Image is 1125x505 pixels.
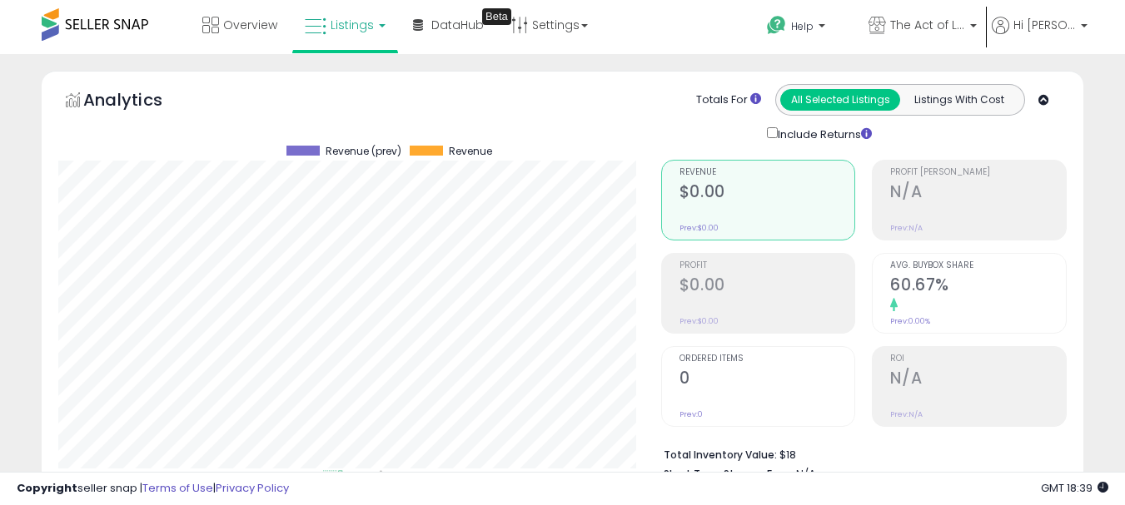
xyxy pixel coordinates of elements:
[326,146,401,157] span: Revenue (prev)
[890,316,930,326] small: Prev: 0.00%
[791,19,814,33] span: Help
[679,354,855,364] span: Ordered Items
[664,443,1054,463] li: $18
[17,480,77,496] strong: Copyright
[796,466,816,482] span: N/A
[890,261,1066,270] span: Avg. Buybox Share
[890,409,923,419] small: Prev: N/A
[223,17,277,33] span: Overview
[766,15,787,36] i: Get Help
[664,467,794,481] b: Short Term Storage Fees:
[899,89,1019,111] button: Listings With Cost
[1013,17,1076,33] span: Hi [PERSON_NAME]
[679,168,855,177] span: Revenue
[679,223,719,233] small: Prev: $0.00
[83,88,195,116] h5: Analytics
[1041,480,1108,496] span: 2025-10-12 18:39 GMT
[679,261,855,270] span: Profit
[890,223,923,233] small: Prev: N/A
[679,182,855,205] h2: $0.00
[142,480,213,496] a: Terms of Use
[216,480,289,496] a: Privacy Policy
[449,146,492,157] span: Revenue
[890,182,1066,205] h2: N/A
[890,354,1066,364] span: ROI
[17,481,289,497] div: seller snap | |
[431,17,484,33] span: DataHub
[679,316,719,326] small: Prev: $0.00
[664,448,777,462] b: Total Inventory Value:
[780,89,900,111] button: All Selected Listings
[679,369,855,391] h2: 0
[331,17,374,33] span: Listings
[679,409,703,419] small: Prev: 0
[696,92,761,108] div: Totals For
[890,369,1066,391] h2: N/A
[890,168,1066,177] span: Profit [PERSON_NAME]
[890,275,1066,298] h2: 60.67%
[754,124,892,143] div: Include Returns
[482,8,511,25] div: Tooltip anchor
[679,275,855,298] h2: $0.00
[754,2,854,54] a: Help
[890,17,965,33] span: The Act of Living
[992,17,1088,54] a: Hi [PERSON_NAME]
